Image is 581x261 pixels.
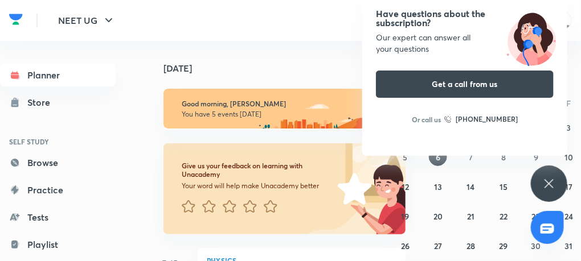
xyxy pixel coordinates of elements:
[462,177,480,196] button: October 14, 2025
[527,177,545,196] button: October 16, 2025
[403,152,408,163] abbr: October 5, 2025
[499,241,508,251] abbr: October 29, 2025
[429,207,447,225] button: October 20, 2025
[396,177,415,196] button: October 12, 2025
[534,152,538,163] abbr: October 9, 2025
[396,148,415,166] button: October 5, 2025
[9,11,23,28] img: Company Logo
[182,181,338,190] p: Your word will help make Unacademy better
[467,241,475,251] abbr: October 28, 2025
[501,152,506,163] abbr: October 8, 2025
[567,122,571,133] abbr: October 3, 2025
[376,71,554,98] button: Get a call from us
[163,64,417,73] h4: [DATE]
[9,11,23,31] a: Company Logo
[494,207,513,225] button: October 22, 2025
[527,148,545,166] button: October 9, 2025
[27,96,57,109] div: Store
[560,237,578,255] button: October 31, 2025
[376,9,554,27] h4: Have questions about the subscription?
[462,148,480,166] button: October 7, 2025
[467,181,475,192] abbr: October 14, 2025
[396,207,415,225] button: October 19, 2025
[531,241,541,251] abbr: October 30, 2025
[429,177,447,196] button: October 13, 2025
[500,181,508,192] abbr: October 15, 2025
[462,207,480,225] button: October 21, 2025
[299,143,406,234] img: feedback_image
[434,181,442,192] abbr: October 13, 2025
[496,9,567,66] img: ttu_illustration_new.svg
[444,114,518,125] a: [PHONE_NUMBER]
[462,237,480,255] button: October 28, 2025
[532,181,540,192] abbr: October 16, 2025
[560,177,578,196] button: October 17, 2025
[396,237,415,255] button: October 26, 2025
[527,207,545,225] button: October 23, 2025
[565,181,572,192] abbr: October 17, 2025
[51,9,122,32] button: NEET UG
[565,241,573,251] abbr: October 31, 2025
[163,89,406,129] img: morning
[527,237,545,255] button: October 30, 2025
[182,100,387,108] h6: Good morning, [PERSON_NAME]
[500,211,508,222] abbr: October 22, 2025
[560,148,578,166] button: October 10, 2025
[401,241,410,251] abbr: October 26, 2025
[429,237,447,255] button: October 27, 2025
[376,32,554,55] div: Our expert can answer all your questions
[494,237,513,255] button: October 29, 2025
[182,161,338,179] h6: Give us your feedback on learning with Unacademy
[412,114,441,125] p: Or call us
[182,110,387,119] p: You have 5 events [DATE]
[560,118,578,136] button: October 3, 2025
[456,114,518,125] h6: [PHONE_NUMBER]
[433,211,443,222] abbr: October 20, 2025
[564,211,573,222] abbr: October 24, 2025
[564,152,573,163] abbr: October 10, 2025
[402,181,409,192] abbr: October 12, 2025
[434,241,442,251] abbr: October 27, 2025
[429,148,447,166] button: October 6, 2025
[494,148,513,166] button: October 8, 2025
[467,211,474,222] abbr: October 21, 2025
[494,177,513,196] button: October 15, 2025
[532,211,541,222] abbr: October 23, 2025
[469,152,473,163] abbr: October 7, 2025
[560,207,578,225] button: October 24, 2025
[436,152,440,163] abbr: October 6, 2025
[567,98,571,109] abbr: Friday
[402,211,410,222] abbr: October 19, 2025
